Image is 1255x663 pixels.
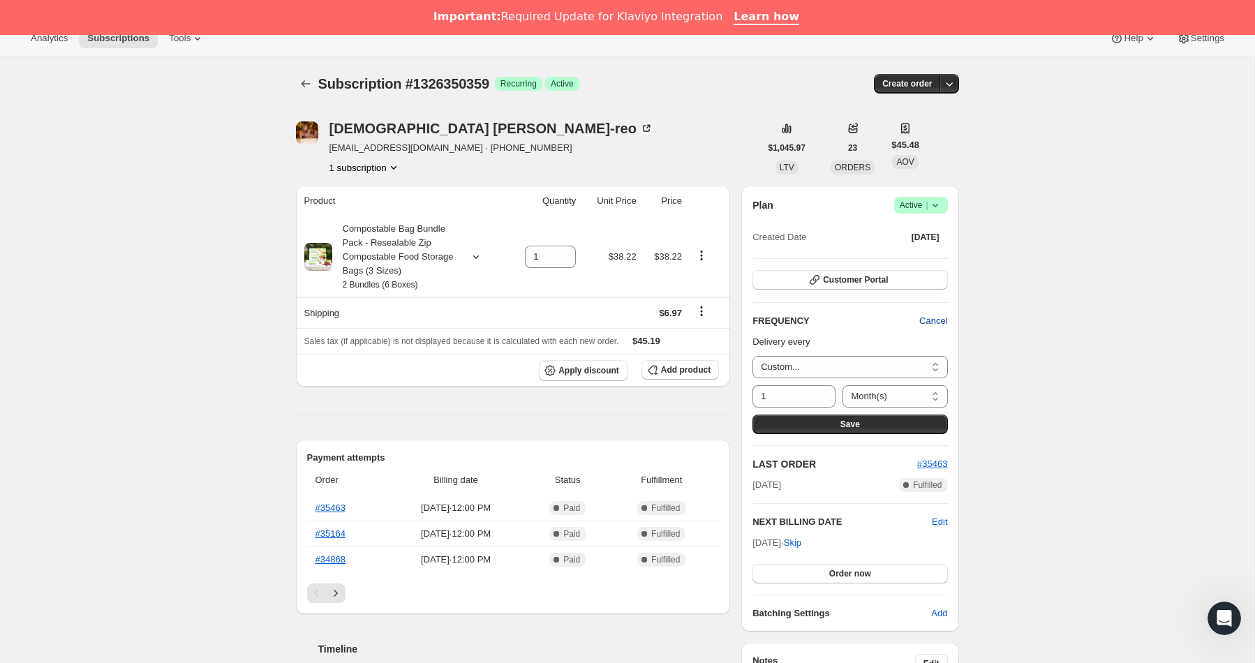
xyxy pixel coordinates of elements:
button: Subscriptions [296,74,315,94]
button: Create order [874,74,940,94]
span: Status [531,473,604,487]
button: Cancel [911,310,956,332]
span: Settings [1191,33,1224,44]
span: $38.22 [654,251,682,262]
button: Add product [641,360,719,380]
div: Required Update for Klaviyo Integration [433,10,722,24]
th: Shipping [296,297,506,328]
span: Active [551,78,574,89]
span: Analytics [31,33,68,44]
span: AOV [896,157,914,167]
span: Billing date [389,473,523,487]
a: #35463 [917,459,947,469]
button: $1,045.97 [760,138,814,158]
span: Recurring [500,78,537,89]
span: Paid [563,554,580,565]
span: Create order [882,78,932,89]
button: #35463 [917,457,947,471]
th: Unit Price [580,186,640,216]
button: Tools [161,29,213,48]
span: [DATE] [912,232,940,243]
h2: NEXT BILLING DATE [752,515,932,529]
button: Next [326,583,346,603]
button: Add [923,602,956,625]
nav: Pagination [307,583,720,603]
h2: Plan [752,198,773,212]
small: 2 Bundles (6 Boxes) [343,280,418,290]
p: Delivery every [752,335,947,349]
a: #35463 [315,502,346,513]
span: Customer Portal [823,274,888,285]
a: #34868 [315,554,346,565]
span: Fulfilled [913,479,942,491]
span: Created Date [752,230,806,244]
button: Customer Portal [752,270,947,290]
span: Fulfilled [651,528,680,539]
div: Compostable Bag Bundle Pack - Resealable Zip Compostable Food Storage Bags (3 Sizes) [332,222,458,292]
span: $1,045.97 [768,142,805,154]
button: Apply discount [539,360,627,381]
span: $38.22 [609,251,637,262]
span: Apply discount [558,365,619,376]
span: Cancel [919,314,947,328]
span: Tools [169,33,191,44]
span: Fulfilled [651,502,680,514]
span: [EMAIL_ADDRESS][DOMAIN_NAME] · [PHONE_NUMBER] [329,141,653,155]
button: Product actions [690,248,713,263]
span: Evangelia Alexiou-reo [296,121,318,144]
span: LTV [780,163,794,172]
span: 23 [848,142,857,154]
a: #35164 [315,528,346,539]
span: | [926,200,928,211]
span: Skip [784,536,801,550]
button: 23 [840,138,866,158]
span: [DATE] · 12:00 PM [389,527,523,541]
button: [DATE] [903,228,948,247]
button: Skip [775,532,810,554]
button: Settings [1168,29,1233,48]
span: Active [900,198,942,212]
button: Analytics [22,29,76,48]
th: Order [307,465,385,496]
h6: Batching Settings [752,606,931,620]
h2: Payment attempts [307,451,720,465]
span: $45.48 [891,138,919,152]
span: Help [1124,33,1143,44]
span: [DATE] [752,478,781,492]
span: Save [840,419,860,430]
span: Paid [563,528,580,539]
h2: LAST ORDER [752,457,917,471]
span: ORDERS [835,163,870,172]
button: Order now [752,564,947,583]
button: Subscriptions [79,29,158,48]
h2: FREQUENCY [752,314,919,328]
button: Save [752,415,947,434]
span: Order now [829,568,871,579]
span: [DATE] · 12:00 PM [389,553,523,567]
span: $45.19 [632,336,660,346]
iframe: Intercom live chat [1208,602,1241,635]
span: Fulfillment [612,473,711,487]
span: Fulfilled [651,554,680,565]
span: Subscriptions [87,33,149,44]
div: [DEMOGRAPHIC_DATA] [PERSON_NAME]-reo [329,121,653,135]
button: Edit [932,515,947,529]
span: Add product [661,364,711,375]
th: Price [641,186,686,216]
span: $6.97 [659,308,682,318]
th: Product [296,186,506,216]
span: [DATE] · 12:00 PM [389,501,523,515]
img: product img [304,243,332,271]
button: Product actions [329,161,401,174]
span: [DATE] · [752,537,801,548]
span: Subscription #1326350359 [318,76,489,91]
span: Paid [563,502,580,514]
th: Quantity [505,186,580,216]
b: Important: [433,10,501,23]
span: Add [931,606,947,620]
h2: Timeline [318,642,731,656]
span: Sales tax (if applicable) is not displayed because it is calculated with each new order. [304,336,619,346]
a: Learn how [734,10,799,25]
